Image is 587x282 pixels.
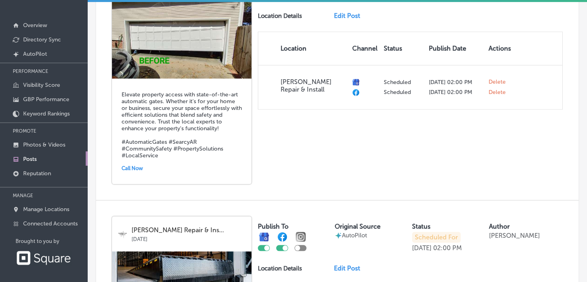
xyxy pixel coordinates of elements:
h5: Elevate property access with state-of-the-art automatic gates. Whether it's for your home or busi... [122,91,242,159]
th: Publish Date [426,32,485,65]
p: GBP Performance [23,96,69,103]
label: Original Source [335,223,381,230]
p: AutoPilot [342,232,367,239]
p: Location Details [258,265,302,272]
p: [PERSON_NAME] Repair & Ins... [132,227,246,234]
p: [PERSON_NAME] [489,232,540,239]
th: Status [381,32,426,65]
p: 02:00 PM [433,244,462,252]
span: Delete [489,89,506,96]
th: Location [258,32,349,65]
p: Scheduled For [412,232,461,243]
label: Status [412,223,430,230]
a: Edit Post [334,264,367,272]
p: Directory Sync [23,36,61,43]
p: AutoPilot [23,51,47,57]
label: Author [489,223,510,230]
p: Scheduled [384,89,422,96]
img: Square [16,251,71,265]
p: Posts [23,156,37,163]
img: autopilot-icon [335,232,342,239]
p: Overview [23,22,47,29]
p: Visibility Score [23,82,60,88]
a: Edit Post [334,12,367,20]
p: Manage Locations [23,206,69,213]
p: Connected Accounts [23,220,78,227]
img: logo [118,229,128,239]
th: Channel [349,32,381,65]
p: Reputation [23,170,51,177]
th: Actions [485,32,514,65]
p: [DATE] 02:00 PM [429,89,482,96]
p: Keyword Rankings [23,110,70,117]
p: Brought to you by [16,238,88,244]
label: Publish To [258,223,289,230]
p: Location Details [258,12,302,20]
p: Photos & Videos [23,141,65,148]
p: [PERSON_NAME] Repair & Install [281,78,346,93]
p: [DATE] [132,234,246,242]
p: [DATE] 02:00 PM [429,79,482,86]
p: [DATE] [412,244,432,252]
p: Scheduled [384,79,422,86]
span: Delete [489,78,506,86]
